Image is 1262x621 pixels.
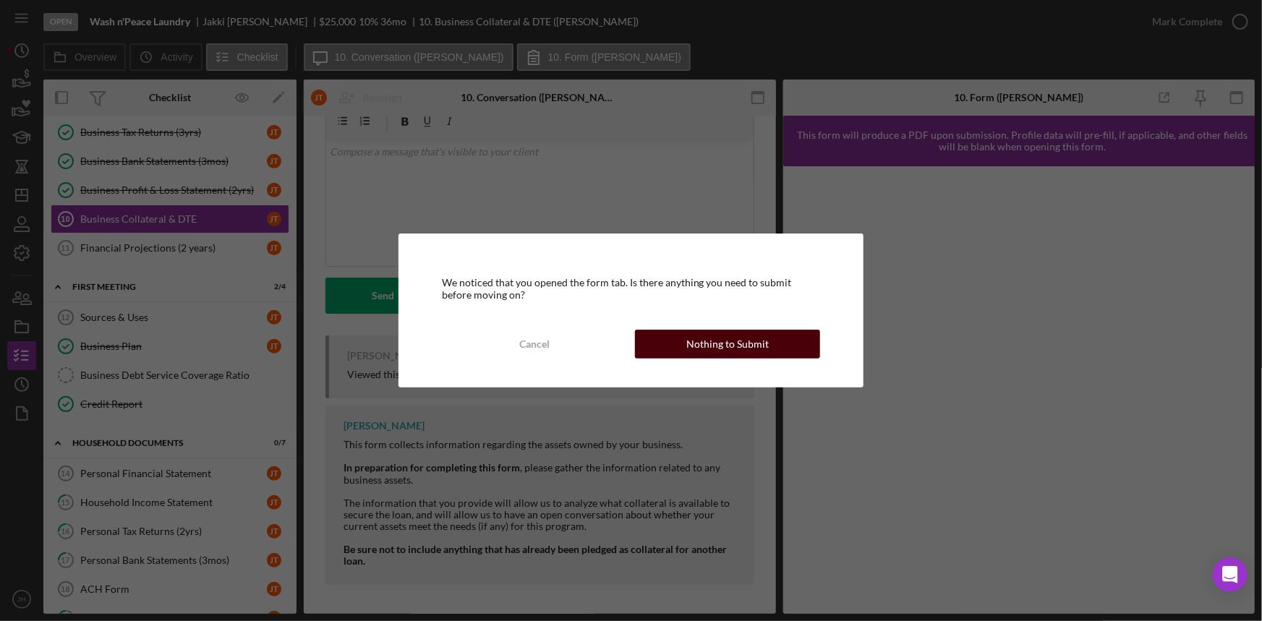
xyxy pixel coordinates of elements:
button: Cancel [442,330,628,359]
div: Open Intercom Messenger [1213,557,1248,592]
div: Cancel [519,330,550,359]
div: Nothing to Submit [686,330,769,359]
div: We noticed that you opened the form tab. Is there anything you need to submit before moving on? [442,277,821,300]
button: Nothing to Submit [635,330,821,359]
